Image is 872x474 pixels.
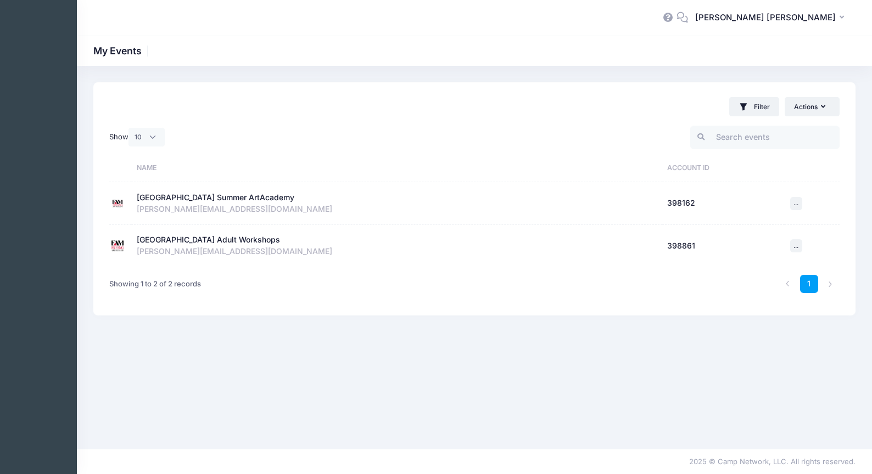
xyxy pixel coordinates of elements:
th: Account ID: activate to sort column ascending [662,154,785,182]
th: Name: activate to sort column ascending [131,154,662,182]
button: [PERSON_NAME] [PERSON_NAME] [688,5,856,31]
a: 1 [800,275,818,293]
button: Filter [729,97,779,116]
span: [PERSON_NAME] [PERSON_NAME] [695,12,836,24]
button: Actions [785,97,840,116]
input: Search events [690,126,840,149]
div: [PERSON_NAME][EMAIL_ADDRESS][DOMAIN_NAME] [137,204,657,215]
span: 2025 © Camp Network, LLC. All rights reserved. [689,457,856,466]
span: ... [793,199,798,207]
h1: My Events [93,45,151,57]
div: [GEOGRAPHIC_DATA] Summer ArtAcademy [137,192,294,204]
div: Showing 1 to 2 of 2 records [109,272,201,297]
button: ... [790,239,802,252]
img: Fresno Art Museum Adult Workshops [109,238,126,254]
td: 398162 [662,182,785,225]
label: Show [109,128,165,146]
span: ... [793,242,798,250]
button: ... [790,197,802,210]
select: Show [128,128,165,146]
img: Fresno Art Museum Summer ArtAcademy [109,195,126,212]
div: [GEOGRAPHIC_DATA] Adult Workshops [137,234,280,246]
td: 398861 [662,225,785,267]
div: [PERSON_NAME][EMAIL_ADDRESS][DOMAIN_NAME] [137,246,657,257]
